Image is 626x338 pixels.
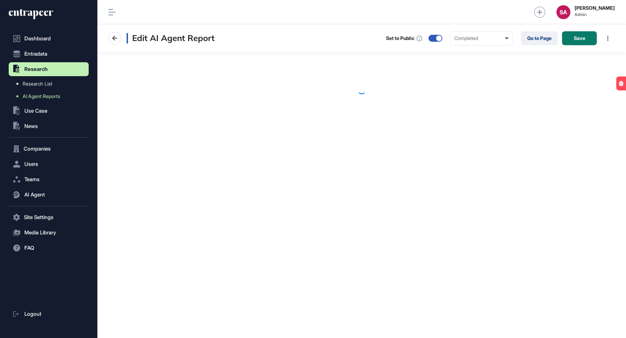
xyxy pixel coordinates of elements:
button: News [9,119,89,133]
h3: Edit AI Agent Report [127,33,215,43]
a: Go to Page [521,31,558,45]
button: Media Library [9,226,89,240]
span: Users [24,161,38,167]
span: Site Settings [24,215,54,220]
strong: [PERSON_NAME] [575,5,615,11]
a: Dashboard [9,32,89,46]
button: SA [556,5,570,19]
span: Research List [23,81,52,87]
span: Use Case [24,108,47,114]
span: Companies [24,146,51,152]
span: Entradata [24,51,47,57]
span: Teams [24,177,40,182]
button: Save [562,31,597,45]
a: Research List [12,78,89,90]
span: Dashboard [24,36,51,41]
div: Set to Public [386,35,415,41]
button: Users [9,157,89,171]
span: FAQ [24,245,34,251]
button: Entradata [9,47,89,61]
button: Site Settings [9,210,89,224]
button: Teams [9,172,89,186]
span: Research [24,66,48,72]
span: Media Library [24,230,56,235]
a: AI Agent Reports [12,90,89,103]
button: Research [9,62,89,76]
span: AI Agent [24,192,45,198]
div: Completed [454,35,508,41]
span: News [24,123,38,129]
a: Logout [9,307,89,321]
span: AI Agent Reports [23,94,60,99]
span: Save [574,36,585,41]
button: FAQ [9,241,89,255]
span: Admin [575,12,615,17]
button: Companies [9,142,89,156]
button: Use Case [9,104,89,118]
span: Logout [24,311,41,317]
button: AI Agent [9,188,89,202]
